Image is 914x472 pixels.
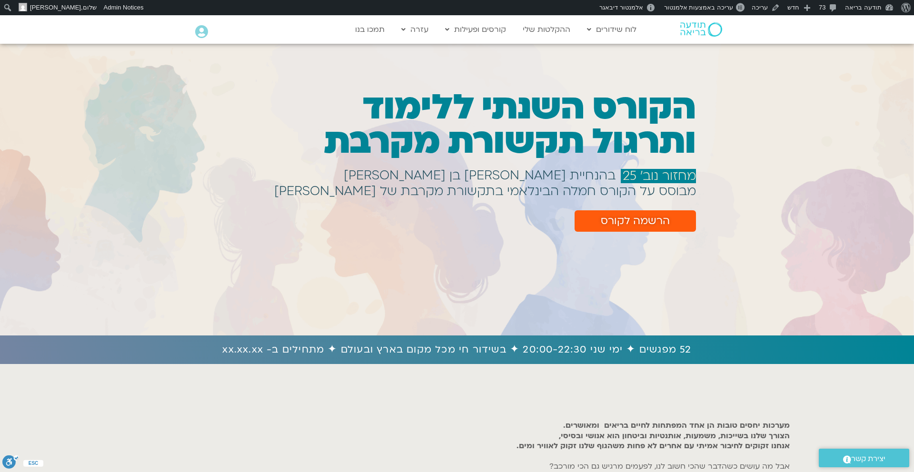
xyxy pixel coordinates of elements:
[517,441,790,451] b: אנחנו זקוקים לחיבור אמיתי עם אחרים לא פחות משהגוף שלנו זקוק לאוויר ומים.
[344,174,616,177] h1: בהנחיית [PERSON_NAME] בן [PERSON_NAME]
[222,343,691,357] h1: 52 מפגשים ✦ ימי שני 20:00-22:30 ✦ בשידור חי מכל מקום בארץ ובעולם ✦ מתחילים ב- xx.xx.xx
[575,210,696,232] a: הרשמה לקורס
[819,449,909,467] a: יצירת קשר
[621,169,696,183] a: מחזור נוב׳ 25
[623,169,696,183] span: מחזור נוב׳ 25
[274,189,696,193] h1: מבוסס על הקורס חמלה הבינלאמי בתקשורת מקרבת של [PERSON_NAME]
[397,20,433,39] a: עזרה
[601,215,670,227] span: הרשמה לקורס
[518,20,575,39] a: ההקלטות שלי
[559,431,790,441] b: הצורך שלנו בשייכות, משמעות, אותנטיות וביטחון הוא אנושי ובסיסי,
[664,4,733,11] span: עריכה באמצעות אלמנטור
[440,20,511,39] a: קורסים ופעילות
[851,452,885,465] span: יצירת קשר
[350,20,389,39] a: תמכו בנו
[680,22,722,37] img: תודעה בריאה
[582,20,641,39] a: לוח שידורים
[563,420,790,431] b: מערכות יחסים טובות הן אחד המפתחות לחיים בריאים ומאושרים.
[30,4,81,11] span: [PERSON_NAME]
[242,90,696,159] h1: הקורס השנתי ללימוד ותרגול תקשורת מקרבת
